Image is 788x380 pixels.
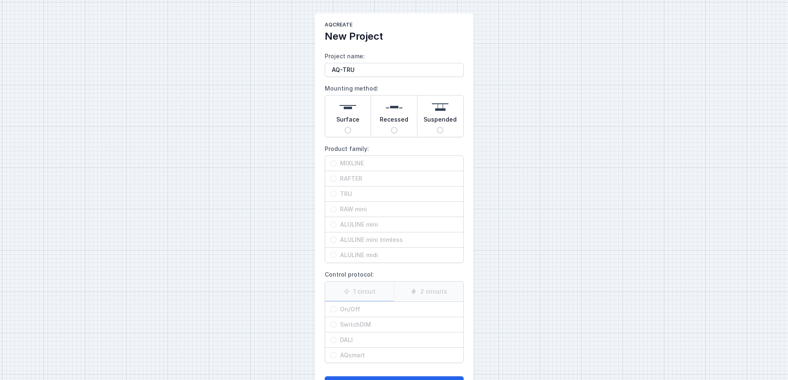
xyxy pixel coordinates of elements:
[325,142,464,263] label: Product family:
[340,99,356,115] img: surface.svg
[325,50,464,77] label: Project name:
[386,99,402,115] img: recessed.svg
[380,115,408,127] span: Recessed
[336,115,359,127] span: Surface
[325,22,464,30] h1: AQcreate
[391,127,398,134] input: Recessed
[424,115,457,127] span: Suspended
[432,99,448,115] img: suspended.svg
[325,82,464,137] label: Mounting method:
[325,268,464,363] label: Control protocol:
[437,127,443,134] input: Suspended
[325,30,464,43] h2: New Project
[325,63,464,77] input: Project name:
[345,127,351,134] input: Surface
